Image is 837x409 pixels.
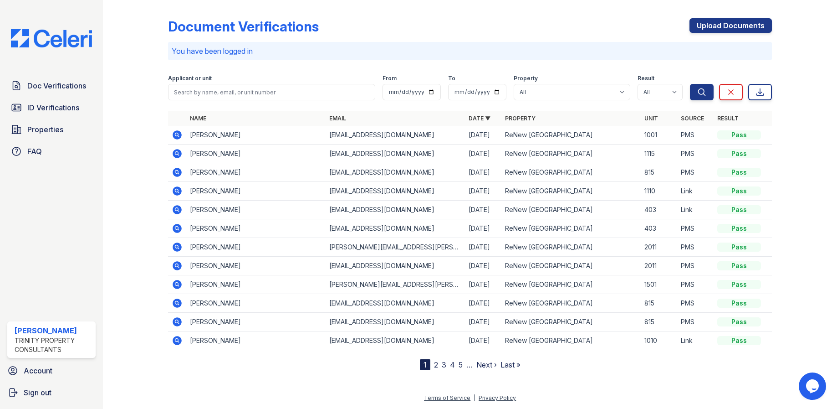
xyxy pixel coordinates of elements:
td: 815 [641,313,677,331]
td: 815 [641,163,677,182]
a: FAQ [7,142,96,160]
div: Pass [717,168,761,177]
td: [EMAIL_ADDRESS][DOMAIN_NAME] [326,331,465,350]
td: [EMAIL_ADDRESS][DOMAIN_NAME] [326,257,465,275]
td: [PERSON_NAME] [186,145,326,163]
td: [DATE] [465,145,501,163]
td: [DATE] [465,313,501,331]
td: [EMAIL_ADDRESS][DOMAIN_NAME] [326,126,465,145]
a: 5 [459,360,463,369]
a: Last » [500,360,521,369]
td: [EMAIL_ADDRESS][DOMAIN_NAME] [326,219,465,238]
td: [DATE] [465,257,501,275]
a: Sign out [4,383,99,402]
label: To [448,75,455,82]
a: Email [329,115,346,122]
td: [PERSON_NAME] [186,331,326,350]
td: PMS [677,219,714,238]
a: Privacy Policy [479,394,516,401]
td: [EMAIL_ADDRESS][DOMAIN_NAME] [326,163,465,182]
div: Pass [717,130,761,140]
td: [DATE] [465,163,501,182]
td: 403 [641,201,677,219]
td: PMS [677,126,714,145]
td: PMS [677,275,714,294]
span: FAQ [27,146,42,157]
td: [EMAIL_ADDRESS][DOMAIN_NAME] [326,294,465,313]
td: [PERSON_NAME] [186,163,326,182]
td: [PERSON_NAME] [186,182,326,201]
td: ReNew [GEOGRAPHIC_DATA] [501,219,641,238]
div: Pass [717,149,761,158]
td: [DATE] [465,201,501,219]
td: ReNew [GEOGRAPHIC_DATA] [501,331,641,350]
div: Pass [717,336,761,345]
td: PMS [677,145,714,163]
td: PMS [677,257,714,275]
td: ReNew [GEOGRAPHIC_DATA] [501,126,641,145]
label: From [383,75,397,82]
a: Next › [476,360,497,369]
td: [PERSON_NAME][EMAIL_ADDRESS][PERSON_NAME][DOMAIN_NAME] [326,275,465,294]
td: [EMAIL_ADDRESS][DOMAIN_NAME] [326,182,465,201]
div: | [474,394,475,401]
td: [DATE] [465,238,501,257]
div: Pass [717,224,761,233]
td: Link [677,201,714,219]
td: [DATE] [465,219,501,238]
td: ReNew [GEOGRAPHIC_DATA] [501,163,641,182]
td: [PERSON_NAME] [186,313,326,331]
a: Unit [644,115,658,122]
a: 2 [434,360,438,369]
div: Trinity Property Consultants [15,336,92,354]
td: 2011 [641,257,677,275]
a: ID Verifications [7,98,96,117]
td: [PERSON_NAME] [186,294,326,313]
a: Date ▼ [469,115,490,122]
td: PMS [677,238,714,257]
td: [EMAIL_ADDRESS][DOMAIN_NAME] [326,313,465,331]
td: ReNew [GEOGRAPHIC_DATA] [501,257,641,275]
a: Properties [7,120,96,139]
label: Property [514,75,538,82]
span: Properties [27,124,63,135]
td: Link [677,182,714,201]
a: Terms of Service [424,394,470,401]
img: CE_Logo_Blue-a8612792a0a2168367f1c8372b55b34899dd931a85d93a1a3d3e32e68fde9ad4.png [4,29,99,47]
td: [PERSON_NAME] [186,275,326,294]
span: ID Verifications [27,102,79,113]
div: Pass [717,299,761,308]
td: [DATE] [465,294,501,313]
td: [DATE] [465,331,501,350]
a: 3 [442,360,446,369]
td: ReNew [GEOGRAPHIC_DATA] [501,275,641,294]
td: [DATE] [465,182,501,201]
td: ReNew [GEOGRAPHIC_DATA] [501,201,641,219]
td: 1001 [641,126,677,145]
td: 1110 [641,182,677,201]
span: Sign out [24,387,51,398]
span: … [466,359,473,370]
iframe: chat widget [799,373,828,400]
td: ReNew [GEOGRAPHIC_DATA] [501,145,641,163]
span: Account [24,365,52,376]
div: Pass [717,317,761,326]
td: [PERSON_NAME] [186,219,326,238]
td: 403 [641,219,677,238]
div: 1 [420,359,430,370]
a: Name [190,115,206,122]
p: You have been logged in [172,46,769,57]
td: [PERSON_NAME] [186,238,326,257]
a: Account [4,362,99,380]
td: [DATE] [465,126,501,145]
a: Doc Verifications [7,77,96,95]
td: 815 [641,294,677,313]
div: Pass [717,261,761,270]
a: Result [717,115,739,122]
a: Source [681,115,704,122]
a: Upload Documents [689,18,772,33]
td: ReNew [GEOGRAPHIC_DATA] [501,294,641,313]
td: [PERSON_NAME] [186,201,326,219]
td: 1115 [641,145,677,163]
td: 2011 [641,238,677,257]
